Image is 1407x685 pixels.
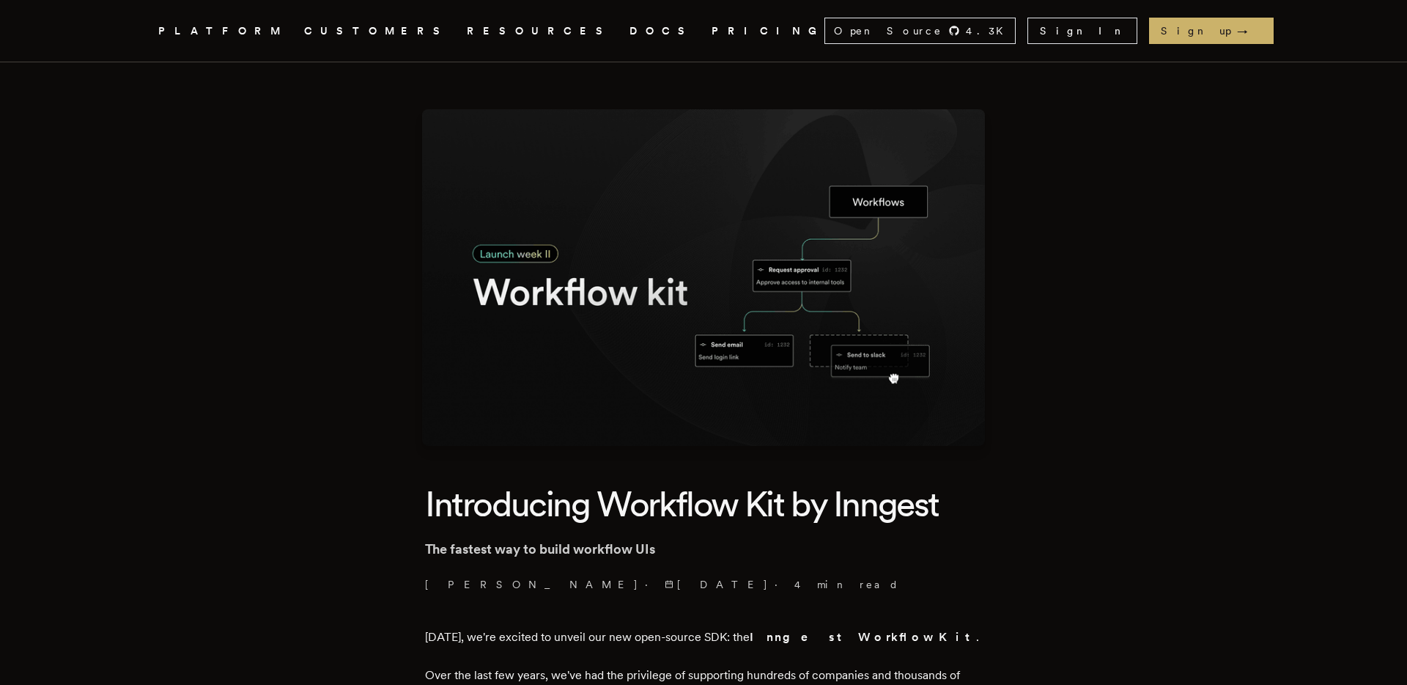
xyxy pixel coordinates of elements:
[425,577,639,592] a: [PERSON_NAME]
[425,627,982,648] p: [DATE], we're excited to unveil our new open-source SDK: the .
[750,630,976,644] strong: Inngest Workflow Kit
[712,22,824,40] a: PRICING
[425,539,982,560] p: The fastest way to build workflow UIs
[425,577,982,592] p: · ·
[1027,18,1137,44] a: Sign In
[304,22,449,40] a: CUSTOMERS
[794,577,899,592] span: 4 min read
[629,22,694,40] a: DOCS
[966,23,1012,38] span: 4.3 K
[834,23,942,38] span: Open Source
[158,22,287,40] button: PLATFORM
[665,577,769,592] span: [DATE]
[422,109,985,446] img: Featured image for Introducing Workflow Kit by Inngest blog post
[1149,18,1274,44] a: Sign up
[425,481,982,527] h1: Introducing Workflow Kit by Inngest
[467,22,612,40] button: RESOURCES
[1237,23,1262,38] span: →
